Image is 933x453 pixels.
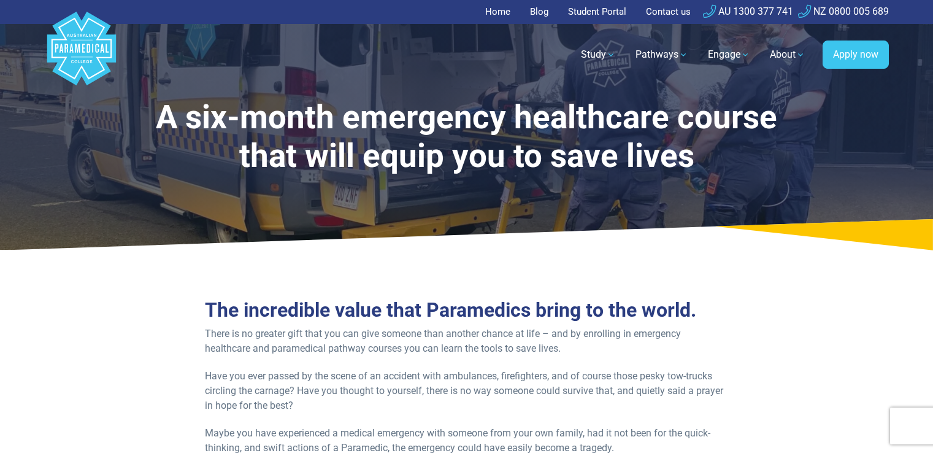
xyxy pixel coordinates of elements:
[205,298,728,322] h2: The incredible value that Paramedics bring to the world.
[701,37,758,72] a: Engage
[150,98,783,176] h1: A six-month emergency healthcare course that will equip you to save lives
[628,37,696,72] a: Pathways
[798,6,889,17] a: NZ 0800 005 689
[574,37,623,72] a: Study
[823,41,889,69] a: Apply now
[762,37,813,72] a: About
[45,24,118,86] a: Australian Paramedical College
[703,6,793,17] a: AU 1300 377 741
[205,327,728,356] p: There is no greater gift that you can give someone than another chance at life – and by enrolling...
[205,369,728,413] p: Have you ever passed by the scene of an accident with ambulances, firefighters, and of course tho...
